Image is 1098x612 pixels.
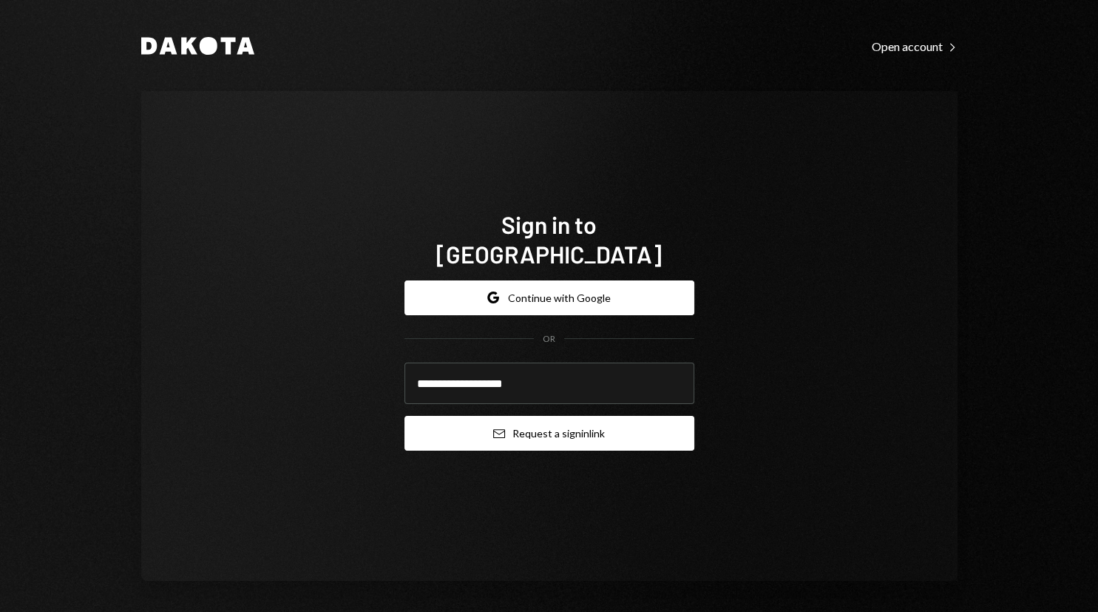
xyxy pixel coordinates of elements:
[543,333,555,346] div: OR
[872,38,958,54] a: Open account
[404,209,694,269] h1: Sign in to [GEOGRAPHIC_DATA]
[872,39,958,54] div: Open account
[404,280,694,315] button: Continue with Google
[404,416,694,451] button: Request a signinlink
